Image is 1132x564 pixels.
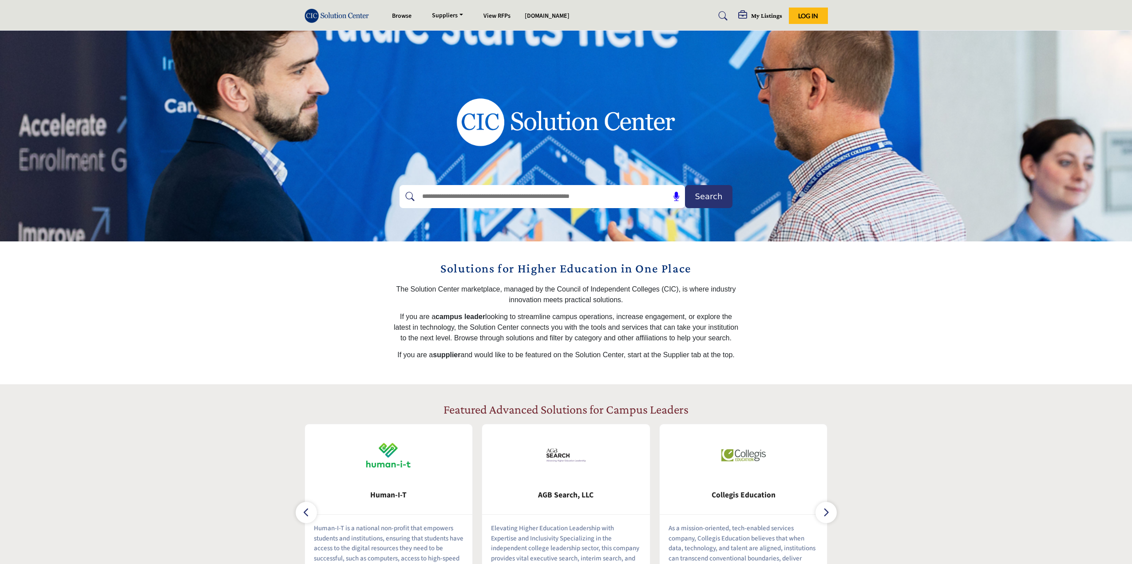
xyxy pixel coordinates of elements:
span: If you are a and would like to be featured on the Solution Center, start at the Supplier tab at t... [397,351,735,359]
a: AGB Search, LLC [482,484,650,507]
b: AGB Search, LLC [495,484,637,507]
button: Search [685,185,732,208]
a: Browse [392,12,412,20]
h2: Solutions for Higher Education in One Place [393,259,739,278]
span: The Solution Center marketplace, managed by the Council of Independent Colleges (CIC), is where i... [396,285,736,304]
h5: My Listings [751,12,782,20]
span: If you are a looking to streamline campus operations, increase engagement, or explore the latest ... [394,313,738,342]
b: Human-I-T [318,484,459,507]
a: [DOMAIN_NAME] [525,12,570,20]
span: Search [695,190,723,202]
span: Collegis Education [673,489,814,501]
img: Site Logo [305,8,374,23]
img: Human-I-T [366,433,411,477]
a: View RFPs [483,12,511,20]
span: Log In [798,12,818,20]
a: Search [710,9,733,23]
img: image [426,64,706,180]
h2: Featured Advanced Solutions for Campus Leaders [443,402,689,417]
a: Suppliers [426,10,469,22]
strong: supplier [433,351,460,359]
span: Human-I-T [318,489,459,501]
button: Log In [789,8,828,24]
img: AGB Search, LLC [544,433,588,477]
a: Collegis Education [660,484,827,507]
strong: campus leader [435,313,485,320]
div: My Listings [738,11,782,21]
b: Collegis Education [673,484,814,507]
a: Human-I-T [305,484,473,507]
span: AGB Search, LLC [495,489,637,501]
img: Collegis Education [721,433,766,477]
